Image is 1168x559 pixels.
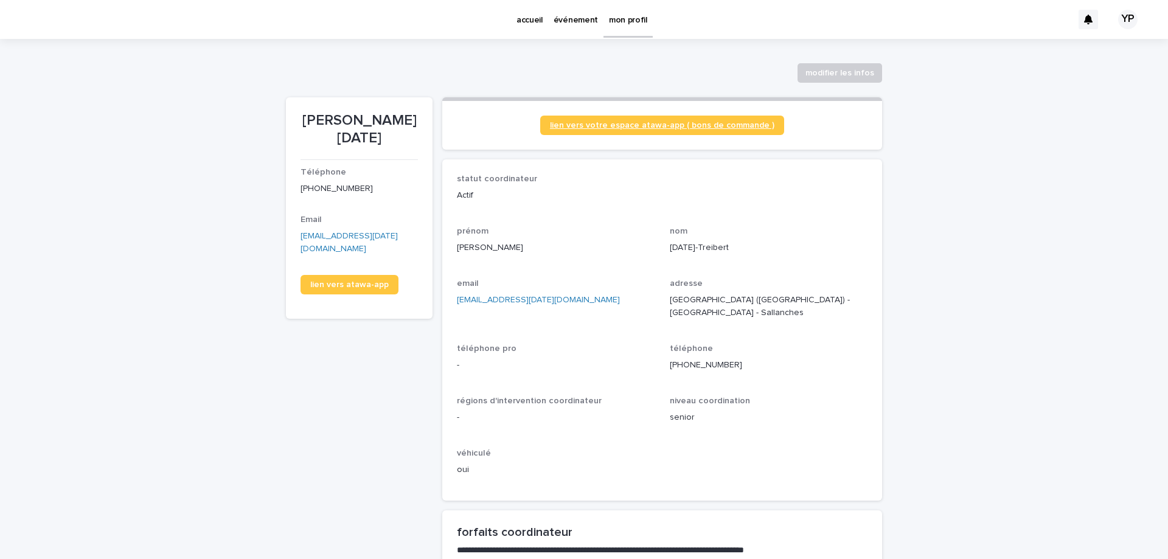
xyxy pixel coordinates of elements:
p: [PHONE_NUMBER] [301,182,418,195]
span: lien vers atawa-app [310,280,389,289]
p: - [457,359,655,372]
a: [EMAIL_ADDRESS][DATE][DOMAIN_NAME] [457,296,620,304]
p: - [457,411,655,424]
p: [GEOGRAPHIC_DATA] ([GEOGRAPHIC_DATA]) - [GEOGRAPHIC_DATA] - Sallanches [670,294,868,319]
button: modifier les infos [798,63,882,83]
span: téléphone pro [457,344,516,353]
span: Téléphone [301,168,346,176]
a: [EMAIL_ADDRESS][DATE][DOMAIN_NAME] [301,232,398,253]
p: Actif [457,189,867,202]
span: téléphone [670,344,713,353]
p: [DATE]-Treibert [670,241,868,254]
span: véhiculé [457,449,491,457]
img: Ls34BcGeRexTGTNfXpUC [24,7,142,32]
p: oui [457,464,655,476]
span: lien vers votre espace atawa-app ( bons de commande ) [550,121,774,130]
p: [PHONE_NUMBER] [670,359,868,372]
span: statut coordinateur [457,175,537,183]
span: nom [670,227,687,235]
a: lien vers atawa-app [301,275,398,294]
span: Email [301,215,322,224]
a: lien vers votre espace atawa-app ( bons de commande ) [540,116,784,135]
span: modifier les infos [805,67,874,79]
div: YP [1118,10,1138,29]
span: email [457,279,479,288]
span: prénom [457,227,488,235]
p: senior [670,411,868,424]
span: régions d'intervention coordinateur [457,397,602,405]
p: [PERSON_NAME][DATE] [301,112,418,147]
p: [PERSON_NAME] [457,241,655,254]
span: niveau coordination [670,397,750,405]
h2: forfaits coordinateur [457,525,867,540]
span: adresse [670,279,703,288]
